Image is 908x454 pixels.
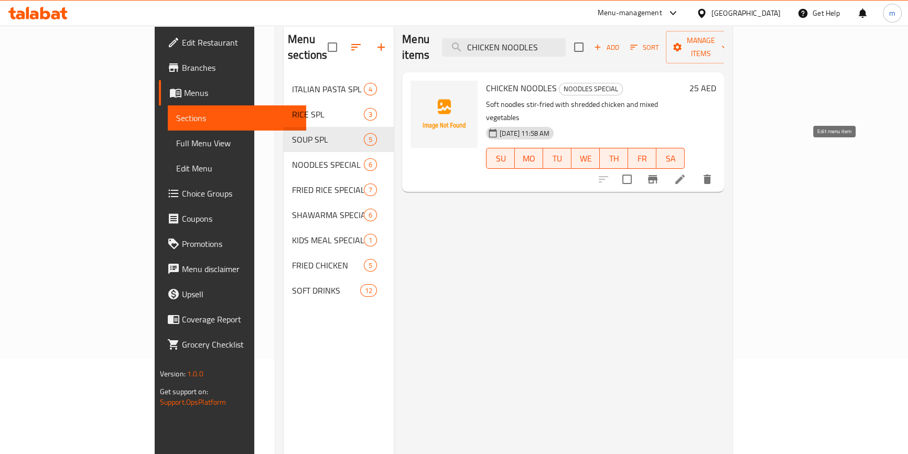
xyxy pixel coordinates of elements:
span: Coverage Report [182,313,298,326]
a: Menus [159,80,306,105]
span: Select all sections [321,36,343,58]
span: [DATE] 11:58 AM [495,128,554,138]
span: SU [491,151,511,166]
div: SOUP SPL5 [284,127,394,152]
span: CHICKEN NOODLES [486,80,557,96]
span: Select to update [616,168,638,190]
div: items [364,183,377,196]
span: SOUP SPL [292,133,364,146]
span: Coupons [182,212,298,225]
span: Sort items [623,39,666,56]
span: 5 [364,135,376,145]
div: NOODLES SPECIAL6 [284,152,394,177]
button: TH [600,148,628,169]
span: 6 [364,210,376,220]
button: Branch-specific-item [640,167,665,192]
span: FRIED RICE SPECIAL [292,183,364,196]
span: Manage items [674,34,728,60]
a: Upsell [159,282,306,307]
span: Edit Restaurant [182,36,298,49]
a: Coupons [159,206,306,231]
div: items [364,259,377,272]
a: Full Menu View [168,131,306,156]
div: NOODLES SPECIAL [559,83,623,95]
div: items [364,83,377,95]
div: SOFT DRINKS12 [284,278,394,303]
a: Menu disclaimer [159,256,306,282]
a: Grocery Checklist [159,332,306,357]
span: WE [576,151,596,166]
span: Full Menu View [176,137,298,149]
div: items [364,234,377,246]
div: items [360,284,377,297]
button: FR [628,148,656,169]
span: TH [604,151,624,166]
h6: 25 AED [689,81,716,95]
span: 1 [364,235,376,245]
span: Upsell [182,288,298,300]
input: search [442,38,566,57]
span: 1.0.0 [187,367,203,381]
span: SOFT DRINKS [292,284,360,297]
span: m [889,7,895,19]
p: Soft noodles stir-fried with shredded chicken and mixed vegetables [486,98,685,124]
button: Manage items [666,31,736,63]
a: Promotions [159,231,306,256]
a: Edit Restaurant [159,30,306,55]
div: KIDS MEAL SPECIAL1 [284,228,394,253]
div: items [364,108,377,121]
span: Menus [184,87,298,99]
span: Add item [590,39,623,56]
span: SHAWARMA SPECIAL [292,209,364,221]
span: Grocery Checklist [182,338,298,351]
span: SA [661,151,680,166]
div: ITALIAN PASTA SPL4 [284,77,394,102]
button: TU [543,148,571,169]
button: SU [486,148,515,169]
span: RICE SPL [292,108,364,121]
div: [GEOGRAPHIC_DATA] [711,7,781,19]
button: Add section [369,35,394,60]
span: FR [632,151,652,166]
button: MO [515,148,543,169]
div: SHAWARMA SPECIAL6 [284,202,394,228]
a: Edit Menu [168,156,306,181]
span: Branches [182,61,298,74]
h2: Menu sections [288,31,328,63]
a: Coverage Report [159,307,306,332]
span: Select section [568,36,590,58]
span: Choice Groups [182,187,298,200]
nav: Menu sections [284,72,394,307]
img: CHICKEN NOODLES [410,81,478,148]
span: FRIED CHICKEN [292,259,364,272]
span: KIDS MEAL SPECIAL [292,234,364,246]
button: WE [571,148,600,169]
span: 12 [361,286,376,296]
button: SA [656,148,685,169]
span: ITALIAN PASTA SPL [292,83,364,95]
button: delete [695,167,720,192]
span: Get support on: [160,385,208,398]
span: Add [592,41,621,53]
a: Sections [168,105,306,131]
span: NOODLES SPECIAL [559,83,622,95]
h2: Menu items [402,31,429,63]
a: Branches [159,55,306,80]
div: items [364,133,377,146]
span: NOODLES SPECIAL [292,158,364,171]
div: RICE SPL3 [284,102,394,127]
div: Menu-management [598,7,662,19]
div: items [364,158,377,171]
span: Edit Menu [176,162,298,175]
span: Sort [630,41,659,53]
a: Choice Groups [159,181,306,206]
span: Sections [176,112,298,124]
